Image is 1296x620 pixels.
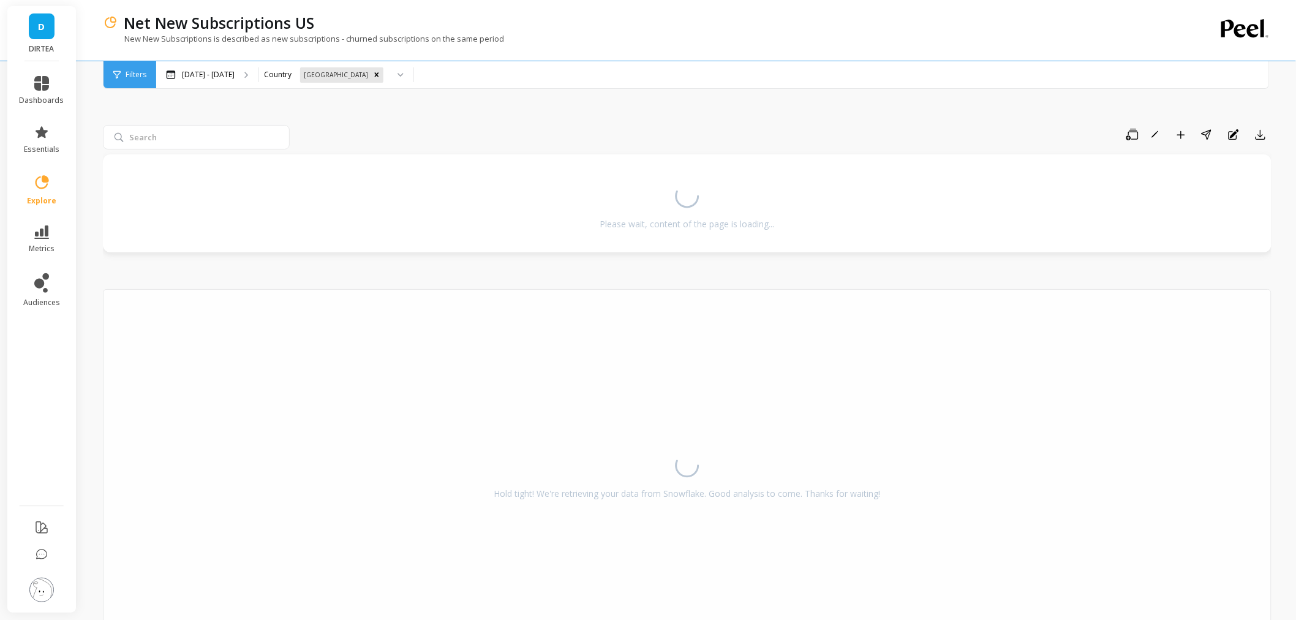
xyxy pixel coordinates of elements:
[20,96,64,105] span: dashboards
[29,244,55,254] span: metrics
[103,125,290,149] input: Search
[494,488,881,500] div: Hold tight! We're retrieving your data from Snowflake. Good analysis to come. Thanks for waiting!
[124,12,314,33] p: Net New Subscriptions US
[39,20,45,34] span: D
[103,33,504,44] p: New New Subscriptions is described as new subscriptions - churned subscriptions on the same period
[20,44,64,54] p: DIRTEA
[27,196,56,206] span: explore
[23,298,60,308] span: audiences
[29,578,54,602] img: profile picture
[370,67,383,83] div: Remove United States
[182,70,235,80] p: [DATE] - [DATE]
[24,145,59,154] span: essentials
[300,67,370,83] div: [GEOGRAPHIC_DATA]
[126,70,146,80] span: Filters
[600,218,775,230] div: Please wait, content of the page is loading...
[103,15,118,30] img: header icon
